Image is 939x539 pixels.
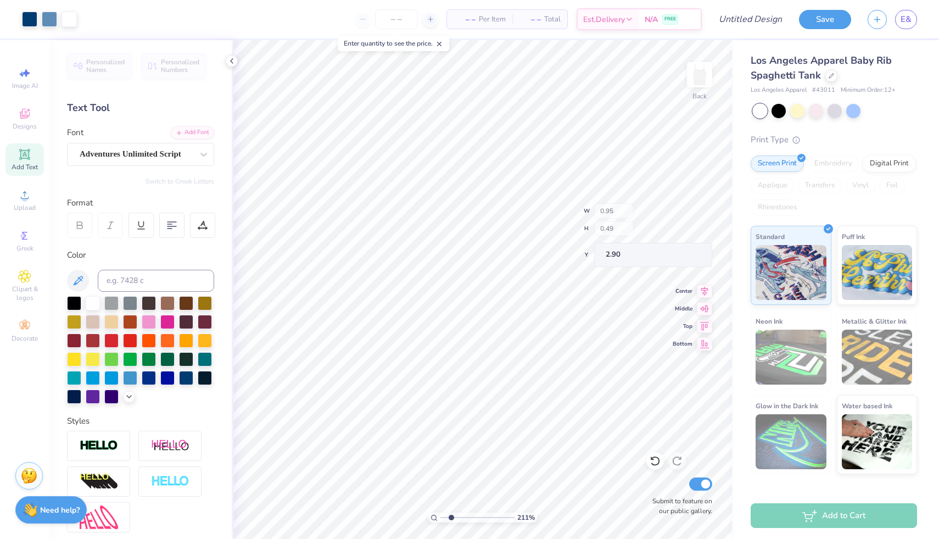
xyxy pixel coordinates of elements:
img: Metallic & Glitter Ink [842,330,913,385]
span: Minimum Order: 12 + [841,86,896,95]
div: Color [67,249,214,262]
img: Shadow [151,439,189,453]
span: E& [901,13,912,26]
div: Rhinestones [751,199,804,216]
input: – – [375,9,418,29]
span: FREE [664,15,676,23]
img: Water based Ink [842,414,913,469]
span: # 43011 [812,86,835,95]
span: Neon Ink [756,315,783,327]
label: Font [67,126,83,139]
label: Submit to feature on our public gallery. [646,496,712,516]
img: Stroke [80,440,118,452]
button: Switch to Greek Letters [146,177,214,186]
img: Standard [756,245,826,300]
span: Personalized Names [86,58,125,74]
span: Bottom [673,340,692,348]
span: Standard [756,231,785,242]
div: Add Font [171,126,214,139]
div: Print Type [751,134,917,146]
span: 211 % [517,513,535,523]
div: Embroidery [807,155,859,172]
div: Styles [67,415,214,427]
span: N/A [645,14,658,25]
span: Clipart & logos [5,285,44,302]
span: Puff Ink [842,231,865,242]
span: Add Text [12,163,38,171]
img: 3d Illusion [80,473,118,491]
img: Negative Space [151,475,189,488]
a: E& [895,10,917,29]
span: – – [519,14,541,25]
span: Upload [14,203,36,212]
span: – – [454,14,476,25]
div: Transfers [798,177,842,194]
div: Applique [751,177,795,194]
span: Water based Ink [842,400,892,412]
div: Enter quantity to see the price. [338,36,449,51]
div: Format [67,197,215,209]
span: Designs [13,122,37,131]
img: Back [689,64,711,86]
input: e.g. 7428 c [98,270,214,292]
span: Center [673,287,692,295]
strong: Need help? [40,505,80,515]
img: Free Distort [80,505,118,529]
span: Est. Delivery [583,14,625,25]
div: Back [692,91,707,101]
button: Save [799,10,851,29]
span: Middle [673,305,692,313]
img: Puff Ink [842,245,913,300]
input: Untitled Design [710,8,791,30]
div: Foil [879,177,905,194]
span: Personalized Numbers [161,58,200,74]
div: Vinyl [845,177,876,194]
div: Digital Print [863,155,916,172]
span: Los Angeles Apparel Baby Rib Spaghetti Tank [751,54,892,82]
span: Los Angeles Apparel [751,86,807,95]
div: Screen Print [751,155,804,172]
span: Image AI [12,81,38,90]
span: Top [673,323,692,330]
img: Glow in the Dark Ink [756,414,826,469]
span: Glow in the Dark Ink [756,400,818,412]
span: Decorate [12,334,38,343]
img: Neon Ink [756,330,826,385]
span: Per Item [479,14,506,25]
span: Metallic & Glitter Ink [842,315,907,327]
span: Greek [16,244,33,253]
div: Text Tool [67,101,214,115]
span: Total [544,14,561,25]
